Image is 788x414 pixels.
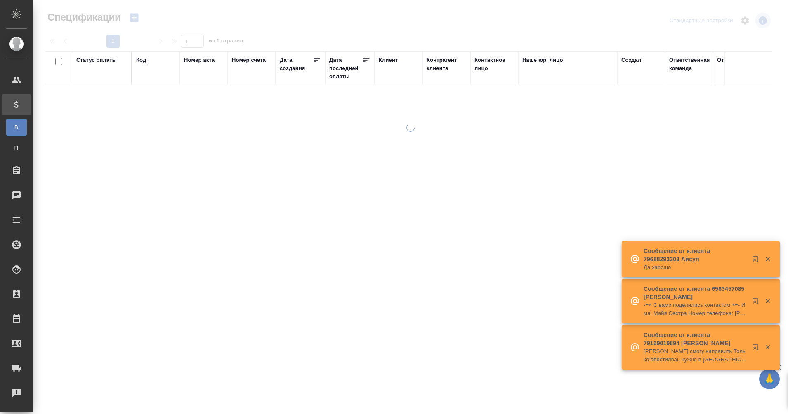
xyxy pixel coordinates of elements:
[747,293,767,313] button: Открыть в новой вкладке
[76,56,117,64] div: Статус оплаты
[232,56,266,64] div: Номер счета
[136,56,146,64] div: Код
[280,56,313,73] div: Дата создания
[474,56,514,73] div: Контактное лицо
[329,56,362,81] div: Дата последней оплаты
[759,344,776,351] button: Закрыть
[644,347,747,364] p: [PERSON_NAME] смогу направить Только апостилваь нужно в [GEOGRAPHIC_DATA], не в МО.
[427,56,466,73] div: Контрагент клиента
[669,56,710,73] div: Ответственная команда
[6,119,27,136] a: В
[759,255,776,263] button: Закрыть
[759,297,776,305] button: Закрыть
[717,56,760,64] div: Ответственный
[747,251,767,271] button: Открыть в новой вкладке
[747,339,767,359] button: Открыть в новой вкладке
[644,301,747,318] p: -=< С вами поделились контактом >=- Имя: Майя Сестра Номер телефона: [PHONE_NUMBER]
[10,123,23,131] span: В
[644,247,747,263] p: Сообщение от клиента 79688293303 Айсул
[644,331,747,347] p: Сообщение от клиента 79169019894 [PERSON_NAME]
[379,56,398,64] div: Клиент
[10,144,23,152] span: П
[184,56,215,64] div: Номер акта
[621,56,641,64] div: Создал
[6,140,27,156] a: П
[522,56,563,64] div: Наше юр. лицо
[644,285,747,301] p: Сообщение от клиента 6583457085 [PERSON_NAME]
[644,263,747,271] p: Да харошо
